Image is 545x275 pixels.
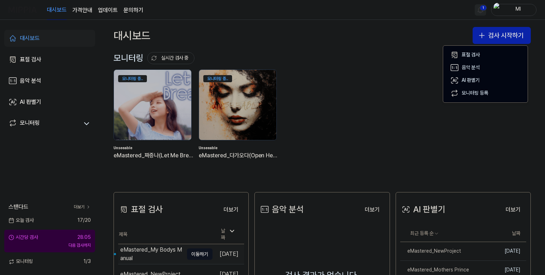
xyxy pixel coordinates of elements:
a: 음악 분석 [4,72,95,89]
div: eMastered_My Bodys Manual [120,246,183,263]
div: 대시보드 [114,27,150,44]
button: 표절 검사 [446,49,525,61]
span: 모니터링 [9,258,33,265]
div: Unseeable [114,145,193,151]
a: 더보기 [218,202,244,217]
button: 실시간 검사 중 [147,52,194,64]
a: 대시보드 [4,30,95,47]
button: 더보기 [500,203,526,217]
span: 스탠다드 [9,203,28,211]
div: 음악 분석 [462,64,480,71]
th: 제목 [118,225,213,244]
a: 표절 검사 [4,51,95,68]
a: 더보기 [359,202,385,217]
div: 1 [480,5,487,11]
button: 알림1 [475,4,486,16]
div: 모니터링 중.. [203,75,232,82]
button: 가격안내 [72,6,92,15]
button: 더보기 [218,203,244,217]
div: 표절 검사 [462,51,480,58]
button: 음악 분석 [446,61,525,74]
div: Unseeable [199,145,278,151]
div: 음악 분석 [20,77,41,85]
td: [DATE] [485,242,526,261]
div: Ml [504,6,532,13]
a: 모니터링 중..backgroundIamgeUnseeableeMastered_짜증나(Let Me Breathe) [114,69,193,171]
a: 모니터링 중..backgroundIamgeUnseeableeMastered_다가오다(Open Heart) [199,69,278,171]
img: profile [494,3,502,17]
div: 모니터링 [20,119,40,129]
div: AI 판별기 [462,77,480,84]
div: 모니터링 등록 [462,90,488,97]
div: 다음 검사까지 [9,242,91,248]
div: AI 판별기 [400,203,445,216]
th: 날짜 [485,225,526,242]
div: eMastered_Mothers Prince [400,266,469,274]
a: eMastered_NewProject [400,242,485,260]
div: eMastered_NewProject [400,248,461,255]
a: AI 판별기 [4,94,95,111]
button: AI 판별기 [446,74,525,87]
div: 음악 분석 [259,203,304,216]
a: 업데이트 [98,6,118,15]
a: 문의하기 [123,6,143,15]
button: 이동하기 [187,248,213,260]
div: eMastered_다가오다(Open Heart) [199,151,278,160]
div: 28:05 [77,234,91,241]
button: 검사 시작하기 [473,27,531,44]
span: 17 / 20 [77,217,91,224]
a: 모니터링 [9,119,79,129]
img: 알림 [476,6,485,14]
img: backgroundIamge [114,70,191,140]
span: 1 / 3 [83,258,91,265]
div: eMastered_짜증나(Let Me Breathe) [114,151,193,160]
span: 오늘 검사 [9,217,34,224]
a: 더보기 [500,202,526,217]
div: 모니터링 [114,51,194,65]
button: 더보기 [359,203,385,217]
div: 모니터링 중.. [118,75,147,82]
img: backgroundIamge [199,70,276,140]
div: 표절 검사 [118,203,163,216]
div: 표절 검사 [20,55,41,64]
a: 더보기 [74,204,91,210]
a: 대시보드 [47,0,67,20]
button: profileMl [491,4,536,16]
div: 날짜 [218,225,238,243]
div: AI 판별기 [20,98,41,106]
div: 대시보드 [20,34,40,43]
div: 시간당 검사 [9,234,38,241]
button: 모니터링 등록 [446,87,525,100]
td: [DATE] [213,244,244,264]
